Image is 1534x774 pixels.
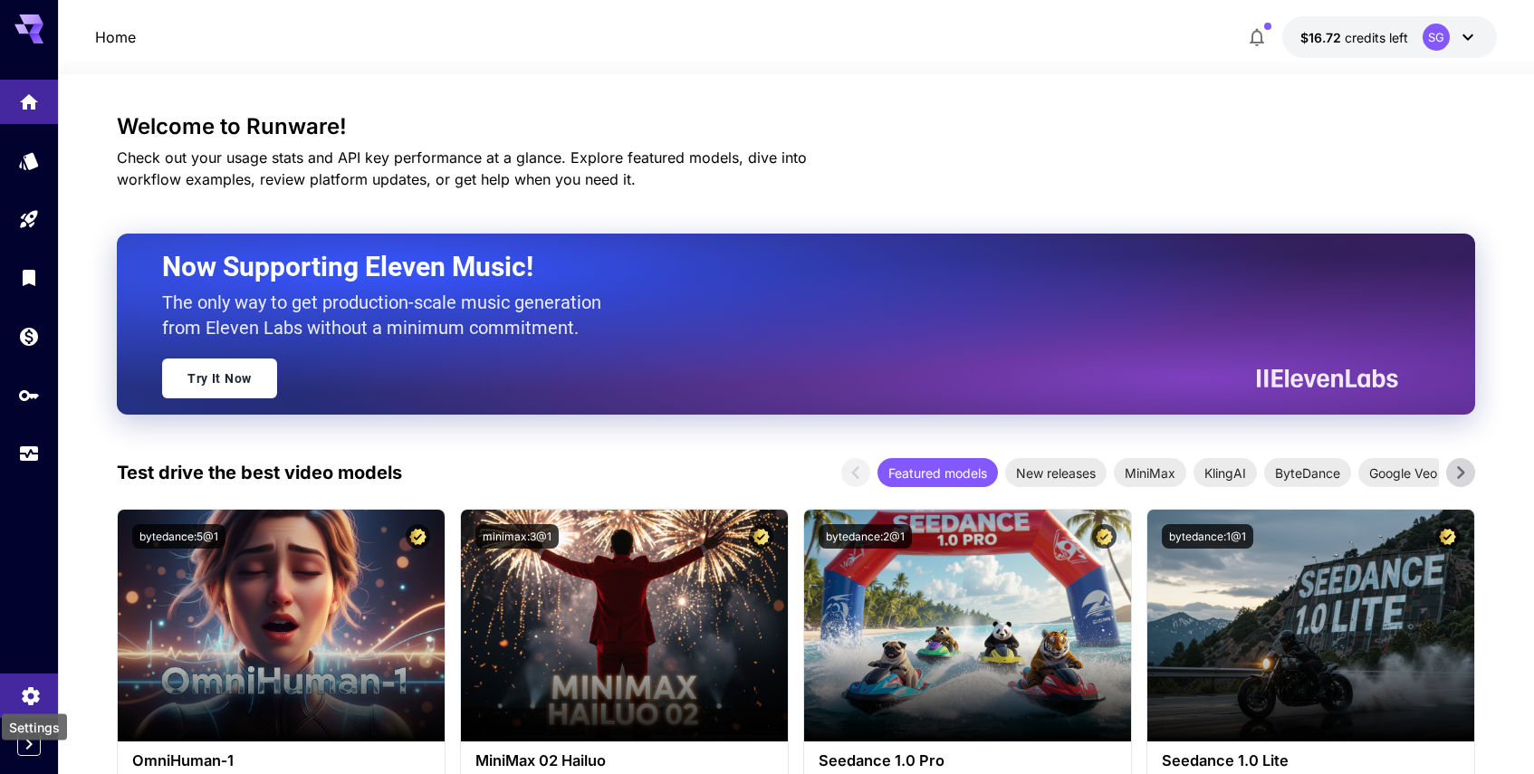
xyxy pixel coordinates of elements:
[162,290,615,340] p: The only way to get production-scale music generation from Eleven Labs without a minimum commitment.
[1345,30,1408,45] span: credits left
[877,463,998,483] span: Featured models
[18,208,40,231] div: Playground
[18,266,40,289] div: Library
[877,458,998,487] div: Featured models
[118,510,445,741] img: alt
[18,86,40,109] div: Home
[819,752,1117,769] h3: Seedance 1.0 Pro
[132,752,430,769] h3: OmniHuman‑1
[804,510,1131,741] img: alt
[749,524,773,549] button: Certified Model – Vetted for best performance and includes a commercial license.
[1162,752,1460,769] h3: Seedance 1.0 Lite
[2,714,67,741] div: Settings
[1005,458,1107,487] div: New releases
[1435,524,1460,549] button: Certified Model – Vetted for best performance and includes a commercial license.
[18,443,40,465] div: Usage
[132,524,225,549] button: bytedance:5@1
[475,752,773,769] h3: MiniMax 02 Hailuo
[1194,463,1257,483] span: KlingAI
[18,325,40,348] div: Wallet
[1114,463,1186,483] span: MiniMax
[1194,458,1257,487] div: KlingAI
[95,26,136,48] a: Home
[1092,524,1117,549] button: Certified Model – Vetted for best performance and includes a commercial license.
[1358,458,1448,487] div: Google Veo
[406,524,430,549] button: Certified Model – Vetted for best performance and includes a commercial license.
[1264,458,1351,487] div: ByteDance
[1114,458,1186,487] div: MiniMax
[117,459,402,486] p: Test drive the best video models
[162,250,1385,284] h2: Now Supporting Eleven Music!
[18,384,40,406] div: API Keys
[117,114,1475,139] h3: Welcome to Runware!
[1005,463,1107,483] span: New releases
[17,732,41,756] button: Expand sidebar
[1282,16,1497,58] button: $16.7153SG
[1300,30,1345,45] span: $16.72
[1264,463,1351,483] span: ByteDance
[20,680,42,702] div: Settings
[1147,510,1474,741] img: alt
[18,149,40,172] div: Models
[475,524,559,549] button: minimax:3@1
[1300,28,1408,47] div: $16.7153
[162,358,277,398] a: Try It Now
[1358,463,1448,483] span: Google Veo
[117,148,807,188] span: Check out your usage stats and API key performance at a glance. Explore featured models, dive int...
[1162,524,1253,549] button: bytedance:1@1
[461,510,788,741] img: alt
[819,524,912,549] button: bytedance:2@1
[95,26,136,48] nav: breadcrumb
[1423,24,1450,51] div: SG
